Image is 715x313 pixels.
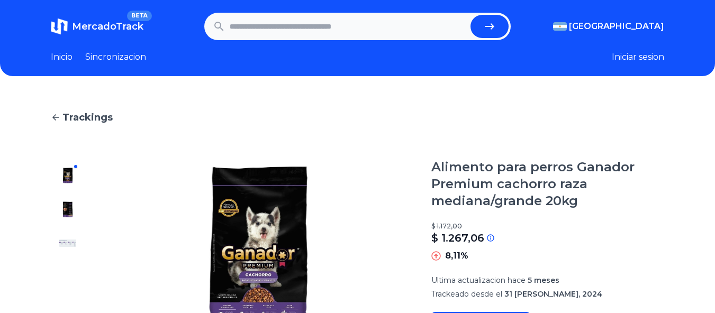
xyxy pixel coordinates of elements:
[553,22,567,31] img: Argentina
[85,51,146,63] a: Sincronizacion
[431,231,484,245] p: $ 1.267,06
[445,250,468,262] p: 8,11%
[431,159,664,209] h1: Alimento para perros Ganador Premium cachorro raza mediana/grande 20kg
[431,289,502,299] span: Trackeado desde el
[431,222,664,231] p: $ 1.172,00
[504,289,602,299] span: 31 [PERSON_NAME], 2024
[431,275,526,285] span: Ultima actualizacion hace
[59,201,76,218] img: Alimento para perros Ganador Premium cachorro raza mediana/grande 20kg
[569,20,664,33] span: [GEOGRAPHIC_DATA]
[51,18,143,35] a: MercadoTrackBETA
[553,20,664,33] button: [GEOGRAPHIC_DATA]
[51,51,73,63] a: Inicio
[59,167,76,184] img: Alimento para perros Ganador Premium cachorro raza mediana/grande 20kg
[528,275,559,285] span: 5 meses
[51,18,68,35] img: MercadoTrack
[62,110,113,125] span: Trackings
[59,235,76,252] img: Alimento para perros Ganador Premium cachorro raza mediana/grande 20kg
[612,51,664,63] button: Iniciar sesion
[72,21,143,32] span: MercadoTrack
[51,110,664,125] a: Trackings
[127,11,152,21] span: BETA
